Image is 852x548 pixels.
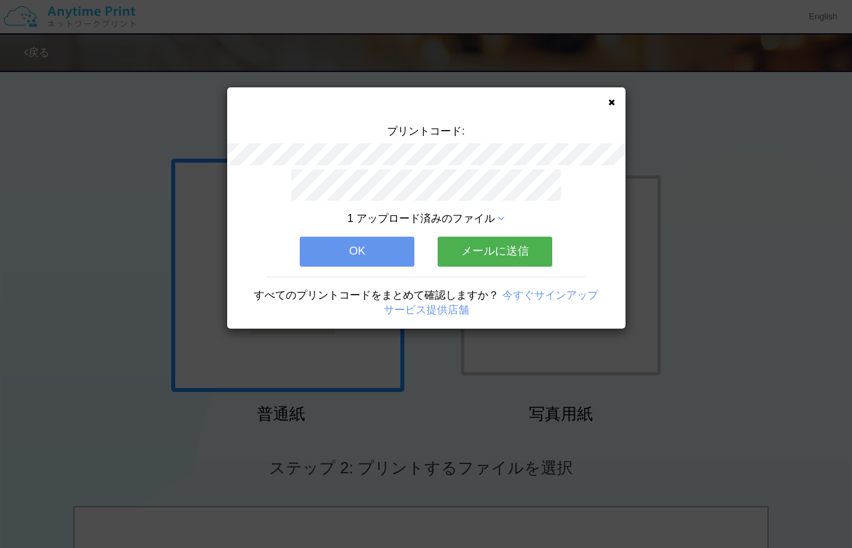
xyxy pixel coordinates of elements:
[254,289,499,301] span: すべてのプリントコードをまとめて確認しますか？
[438,237,552,266] button: メールに送信
[387,125,464,137] span: プリントコード:
[502,289,598,301] a: 今すぐサインアップ
[384,304,469,315] a: サービス提供店舗
[348,213,495,224] span: 1 アップロード済みのファイル
[300,237,414,266] button: OK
